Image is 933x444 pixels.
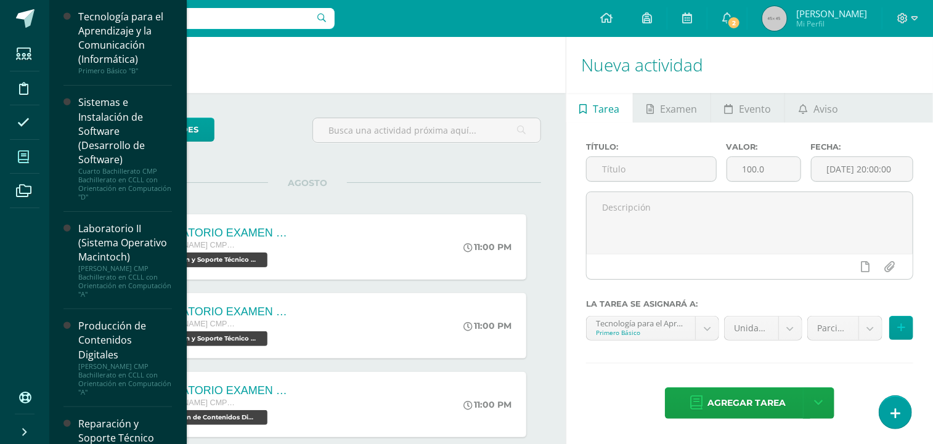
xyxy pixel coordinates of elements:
label: Fecha: [811,142,913,151]
a: Tecnología para el Aprendizaje y la Comunicación (Informática)Primero Básico "B" [78,10,172,75]
label: Valor: [727,142,801,151]
div: 11:00 PM [463,320,511,331]
label: La tarea se asignará a: [586,299,913,309]
input: Fecha de entrega [812,157,913,181]
div: LABORATORIO EXAMEN DE UNIDAD [144,305,292,318]
span: Examen [661,94,698,124]
div: LABORATORIO EXAMEN DE UNIDAD [144,227,292,240]
span: Parcial (10.0%) [817,317,849,340]
a: Parcial (10.0%) [808,317,882,340]
h1: Actividades [64,37,551,93]
span: Agregar tarea [707,388,786,418]
span: 2 [727,16,741,30]
a: Producción de Contenidos Digitales[PERSON_NAME] CMP Bachillerato en CCLL con Orientación en Compu... [78,319,172,396]
a: Evento [711,93,784,123]
img: 45x45 [762,6,787,31]
span: Reparación y Soporte Técnico CISCO 'D' [144,252,267,267]
input: Busca una actividad próxima aquí... [313,118,540,142]
span: [PERSON_NAME] [796,7,867,20]
input: Título [587,157,716,181]
h1: Nueva actividad [581,37,918,93]
input: Puntos máximos [727,157,801,181]
input: Busca un usuario... [57,8,335,29]
div: Primero Básico "B" [78,67,172,75]
span: [PERSON_NAME] CMP Bachillerato en CCLL con Orientación en Computación [144,398,237,407]
a: Aviso [785,93,851,123]
a: Tarea [566,93,633,123]
span: Tarea [593,94,619,124]
div: Sistemas e Instalación de Software (Desarrollo de Software) [78,95,172,167]
div: 11:00 PM [463,399,511,410]
span: Evento [739,94,772,124]
span: Mi Perfil [796,18,867,29]
span: [PERSON_NAME] CMP Bachillerato en CCLL con Orientación en Computación [144,241,237,249]
span: Reparación y Soporte Técnico CISCO 'C' [144,331,267,346]
div: Tecnología para el Aprendizaje y la Comunicación (Informática) [78,10,172,67]
a: Sistemas e Instalación de Software (Desarrollo de Software)Cuarto Bachillerato CMP Bachillerato e... [78,95,172,201]
span: Unidad 3 [734,317,769,340]
span: [PERSON_NAME] CMP Bachillerato en CCLL con Orientación en Computación [144,320,237,328]
a: Laboratorio II (Sistema Operativo Macintoch)[PERSON_NAME] CMP Bachillerato en CCLL con Orientació... [78,222,172,299]
div: Laboratorio II (Sistema Operativo Macintoch) [78,222,172,264]
a: Examen [634,93,711,123]
div: [PERSON_NAME] CMP Bachillerato en CCLL con Orientación en Computación "A" [78,362,172,397]
div: Producción de Contenidos Digitales [78,319,172,361]
span: Producción de Contenidos Digitales 'A' [144,410,267,425]
div: [PERSON_NAME] CMP Bachillerato en CCLL con Orientación en Computación "A" [78,264,172,299]
a: Tecnología para el Aprendizaje y la Comunicación (Informática) 'B'Primero Básico [587,317,719,340]
div: 11:00 PM [463,241,511,252]
span: AGOSTO [268,177,347,188]
div: LABORATORIO EXAMEN DE UNIDAD [144,384,292,397]
div: Primero Básico [596,328,687,337]
a: Unidad 3 [725,317,802,340]
div: Tecnología para el Aprendizaje y la Comunicación (Informática) 'B' [596,317,687,328]
label: Título: [586,142,717,151]
span: Aviso [813,94,838,124]
div: Cuarto Bachillerato CMP Bachillerato en CCLL con Orientación en Computación "D" [78,167,172,201]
